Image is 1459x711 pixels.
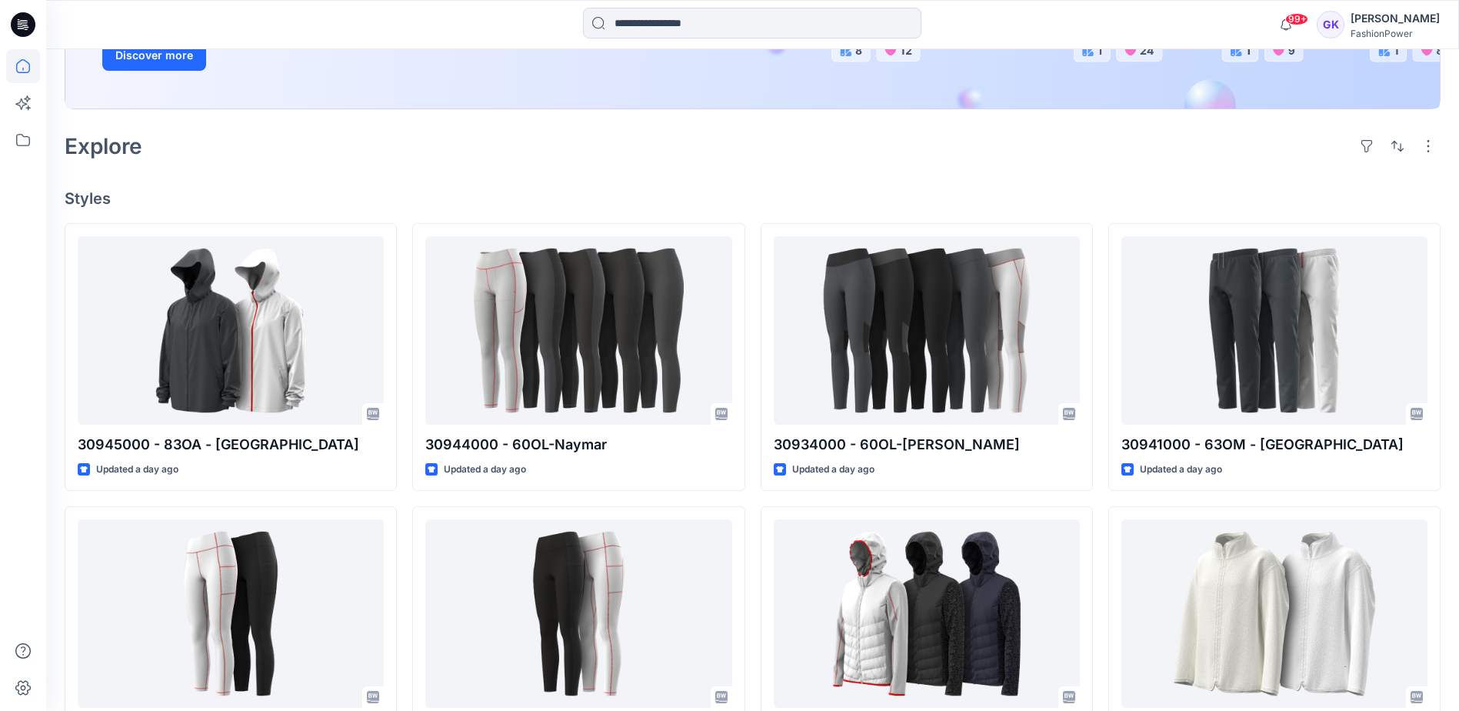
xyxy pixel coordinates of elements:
[1121,236,1427,425] a: 30941000 - 63OM - Nixton
[102,40,206,71] button: Discover more
[65,189,1441,208] h4: Styles
[1140,462,1222,478] p: Updated a day ago
[1285,13,1308,25] span: 99+
[102,40,448,71] a: Discover more
[774,434,1080,456] p: 30934000 - 60OL-[PERSON_NAME]
[425,434,731,456] p: 30944000 - 60OL-Naymar
[78,236,384,425] a: 30945000 - 83OA - Nori
[78,434,384,456] p: 30945000 - 83OA - [GEOGRAPHIC_DATA]
[1317,11,1344,38] div: GK
[1351,9,1440,28] div: [PERSON_NAME]
[65,134,142,159] h2: Explore
[425,236,731,425] a: 30944000 - 60OL-Naymar
[444,462,526,478] p: Updated a day ago
[1121,519,1427,708] a: 30920001-82LK-Carmen
[425,519,731,708] a: 30972000-60OL-Nolo
[792,462,874,478] p: Updated a day ago
[1351,28,1440,39] div: FashionPower
[774,236,1080,425] a: 30934000 - 60OL-Nicole
[96,462,178,478] p: Updated a day ago
[774,519,1080,708] a: 3060300 - 80OM Noelle
[1121,434,1427,456] p: 30941000 - 63OM - [GEOGRAPHIC_DATA]
[78,519,384,708] a: 30935000 - 68AL-Navy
